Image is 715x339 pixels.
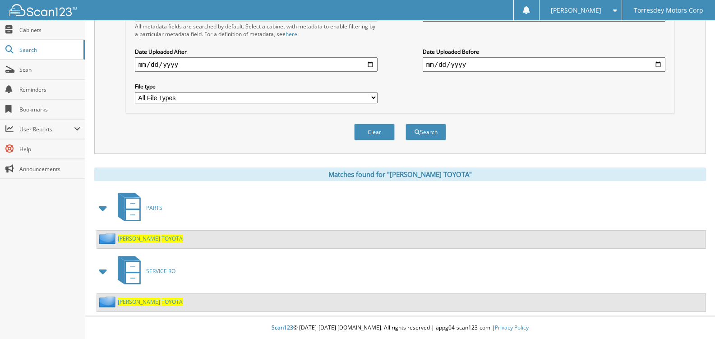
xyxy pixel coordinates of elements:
[19,66,80,74] span: Scan
[112,190,162,226] a: PARTS
[99,296,118,307] img: folder2.png
[19,165,80,173] span: Announcements
[146,204,162,212] span: PARTS
[99,233,118,244] img: folder2.png
[495,324,529,331] a: Privacy Policy
[423,48,665,56] label: Date Uploaded Before
[286,30,297,38] a: here
[9,4,77,16] img: scan123-logo-white.svg
[670,296,715,339] iframe: Chat Widget
[406,124,446,140] button: Search
[161,235,183,242] span: TOYOTA
[272,324,293,331] span: Scan123
[118,298,160,306] span: [PERSON_NAME]
[19,106,80,113] span: Bookmarks
[118,298,183,306] a: [PERSON_NAME] TOYOTA
[135,23,378,38] div: All metadata fields are searched by default. Select a cabinet with metadata to enable filtering b...
[118,235,160,242] span: [PERSON_NAME]
[634,8,703,13] span: Torresdey Motors Corp
[19,26,80,34] span: Cabinets
[551,8,601,13] span: [PERSON_NAME]
[354,124,395,140] button: Clear
[423,57,665,72] input: end
[85,317,715,339] div: © [DATE]-[DATE] [DOMAIN_NAME]. All rights reserved | appg04-scan123-com |
[19,46,79,54] span: Search
[161,298,183,306] span: TOYOTA
[112,253,175,289] a: SERVICE RO
[19,145,80,153] span: Help
[135,57,378,72] input: start
[94,167,706,181] div: Matches found for "[PERSON_NAME] TOYOTA"
[19,86,80,93] span: Reminders
[146,267,175,275] span: SERVICE RO
[118,235,183,242] a: [PERSON_NAME] TOYOTA
[19,125,74,133] span: User Reports
[135,83,378,90] label: File type
[135,48,378,56] label: Date Uploaded After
